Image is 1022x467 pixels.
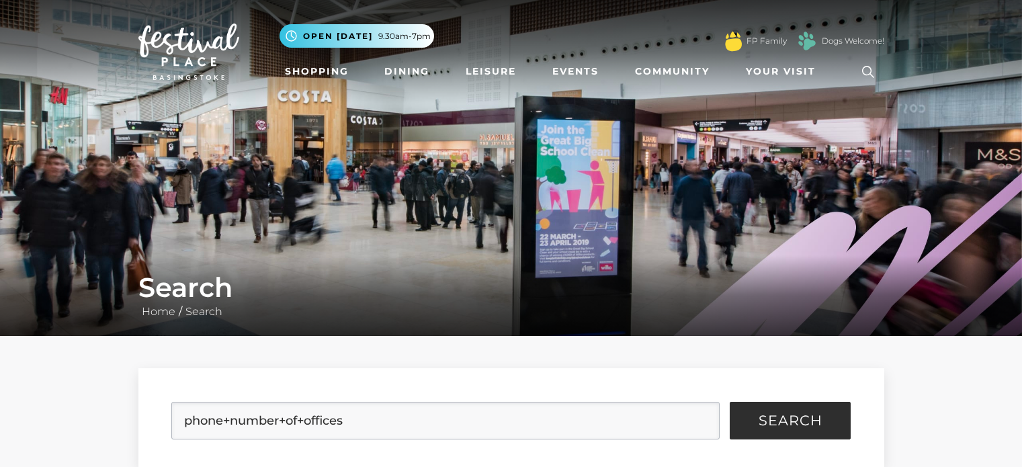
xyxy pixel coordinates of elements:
a: Events [547,59,604,84]
img: Festival Place Logo [138,24,239,80]
span: 9.30am-7pm [378,30,431,42]
a: Community [630,59,715,84]
a: Home [138,305,179,318]
h1: Search [138,271,884,304]
a: Leisure [460,59,521,84]
span: Search [759,414,822,427]
input: Search Site [171,402,720,439]
button: Open [DATE] 9.30am-7pm [280,24,434,48]
button: Search [730,402,851,439]
a: FP Family [747,35,787,47]
a: Shopping [280,59,354,84]
a: Your Visit [740,59,828,84]
span: Open [DATE] [303,30,373,42]
div: / [128,271,894,320]
a: Search [182,305,226,318]
span: Your Visit [746,65,816,79]
a: Dogs Welcome! [822,35,884,47]
a: Dining [379,59,435,84]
